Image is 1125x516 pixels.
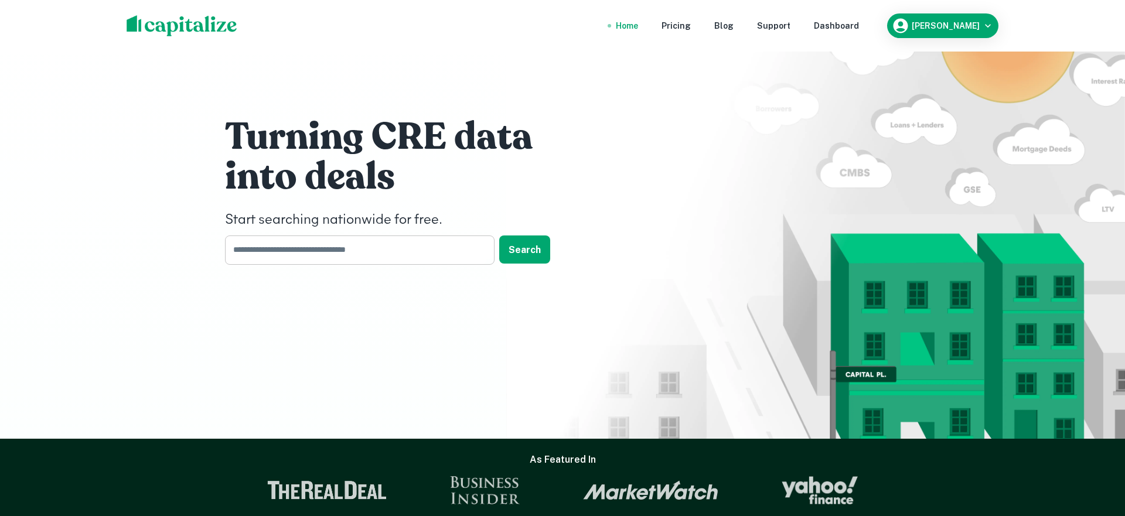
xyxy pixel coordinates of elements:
[912,22,980,30] h6: [PERSON_NAME]
[499,235,550,264] button: Search
[267,481,387,500] img: The Real Deal
[714,19,734,32] a: Blog
[662,19,691,32] a: Pricing
[757,19,790,32] a: Support
[583,480,718,500] img: Market Watch
[782,476,858,504] img: Yahoo Finance
[225,114,577,160] h1: Turning CRE data
[814,19,859,32] a: Dashboard
[225,153,577,200] h1: into deals
[450,476,520,504] img: Business Insider
[1066,422,1125,479] iframe: Chat Widget
[225,210,577,231] h4: Start searching nationwide for free.
[887,13,998,38] button: [PERSON_NAME]
[127,15,237,36] img: capitalize-logo.png
[616,19,638,32] a: Home
[530,453,596,467] h6: As Featured In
